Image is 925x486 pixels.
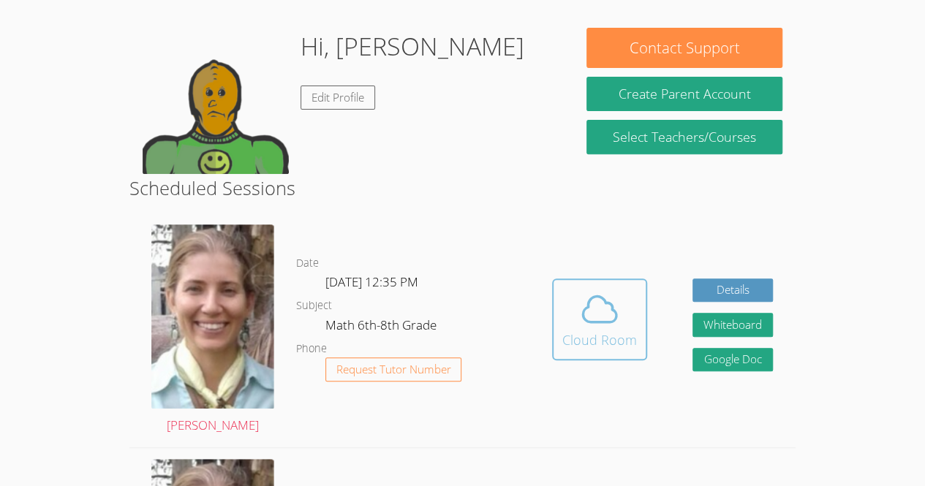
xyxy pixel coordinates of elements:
dt: Phone [296,340,327,358]
div: Cloud Room [562,330,637,350]
span: [DATE] 12:35 PM [325,273,418,290]
button: Create Parent Account [586,77,782,111]
dd: Math 6th-8th Grade [325,315,439,340]
a: Edit Profile [301,86,375,110]
button: Cloud Room [552,278,647,360]
button: Request Tutor Number [325,357,462,381]
button: Whiteboard [692,313,773,337]
a: Details [692,278,773,303]
a: [PERSON_NAME] [151,224,274,436]
dt: Subject [296,297,332,315]
img: Screenshot%202024-09-06%20202226%20-%20Cropped.png [151,224,274,409]
img: default.png [143,28,289,174]
h2: Scheduled Sessions [129,174,796,202]
h1: Hi, [PERSON_NAME] [301,28,524,65]
a: Google Doc [692,348,773,372]
button: Contact Support [586,28,782,68]
span: Request Tutor Number [336,364,451,375]
a: Select Teachers/Courses [586,120,782,154]
dt: Date [296,254,319,273]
